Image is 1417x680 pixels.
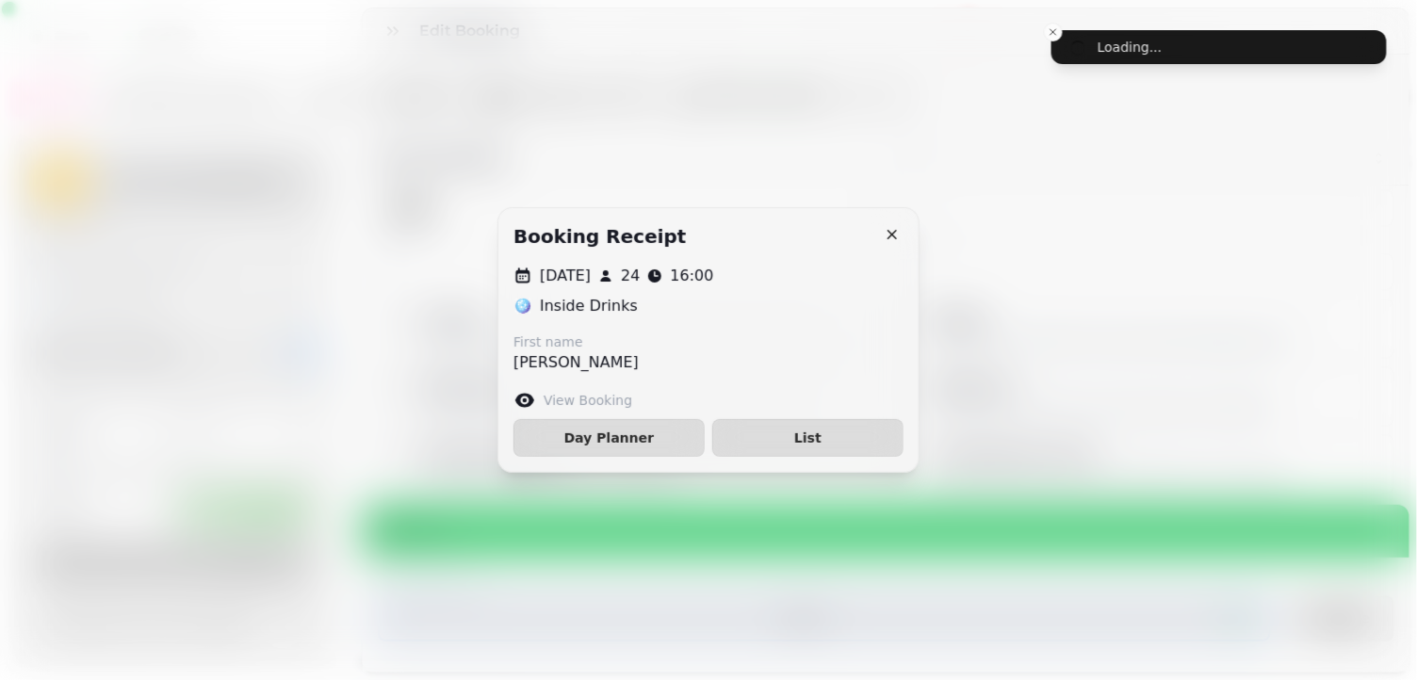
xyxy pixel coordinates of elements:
[712,419,904,457] button: List
[513,223,687,250] h2: Booking receipt
[513,419,705,457] button: Day Planner
[513,295,532,317] p: 🪩
[728,431,888,445] span: List
[540,265,591,287] p: [DATE]
[513,332,639,351] label: First name
[529,431,689,445] span: Day Planner
[621,265,640,287] p: 24
[544,391,632,410] label: View Booking
[540,295,638,317] p: Inside Drinks
[513,351,639,374] p: [PERSON_NAME]
[670,265,713,287] p: 16:00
